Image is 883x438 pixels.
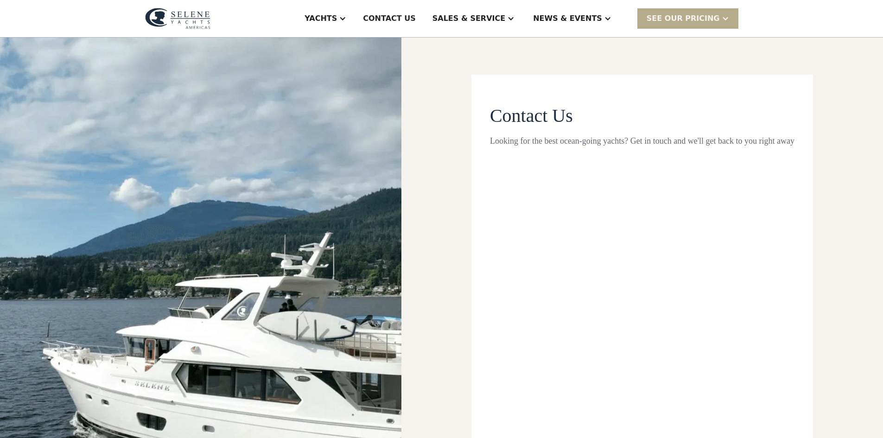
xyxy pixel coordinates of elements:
div: Sales & Service [432,13,505,24]
div: Yachts [305,13,337,24]
div: Contact US [363,13,416,24]
div: SEE Our Pricing [647,13,720,24]
div: SEE Our Pricing [637,8,738,28]
img: logo [145,8,210,29]
div: News & EVENTS [533,13,602,24]
span: Contact Us [490,105,573,126]
div: Looking for the best ocean-going yachts? Get in touch and we'll get back to you right away [490,135,794,147]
